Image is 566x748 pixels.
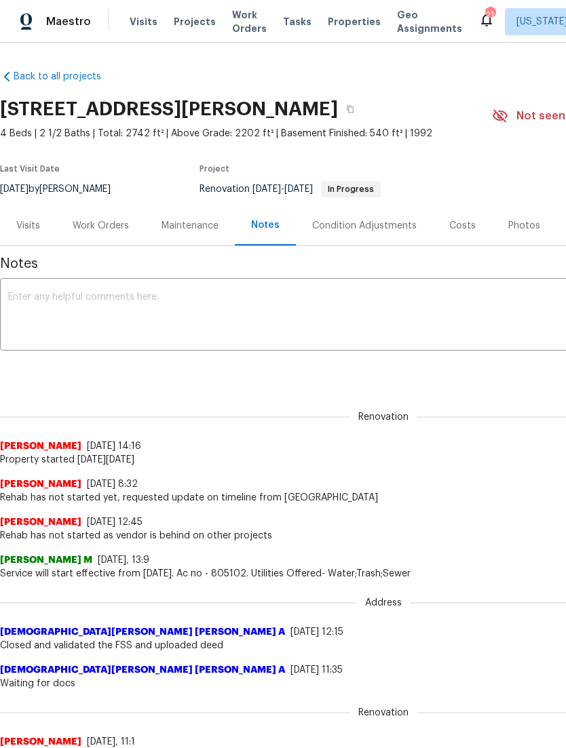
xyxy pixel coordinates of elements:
[290,665,343,675] span: [DATE] 11:35
[162,219,219,233] div: Maintenance
[252,184,313,194] span: -
[485,8,495,22] div: 21
[397,8,462,35] span: Geo Assignments
[357,596,410,610] span: Address
[87,737,135,747] span: [DATE], 11:1
[46,15,91,28] span: Maestro
[328,15,381,28] span: Properties
[16,219,40,233] div: Visits
[508,219,540,233] div: Photos
[130,15,157,28] span: Visits
[87,479,138,489] span: [DATE] 8:32
[98,555,149,565] span: [DATE], 13:9
[283,17,312,26] span: Tasks
[312,219,417,233] div: Condition Adjustments
[73,219,129,233] div: Work Orders
[449,219,476,233] div: Costs
[200,184,381,194] span: Renovation
[350,706,417,720] span: Renovation
[290,627,343,637] span: [DATE] 12:15
[252,184,281,194] span: [DATE]
[322,185,379,193] span: In Progress
[232,8,267,35] span: Work Orders
[350,410,417,424] span: Renovation
[338,97,362,121] button: Copy Address
[87,517,143,527] span: [DATE] 12:45
[200,165,229,173] span: Project
[174,15,216,28] span: Projects
[284,184,313,194] span: [DATE]
[87,441,141,451] span: [DATE] 14:16
[251,218,280,232] div: Notes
